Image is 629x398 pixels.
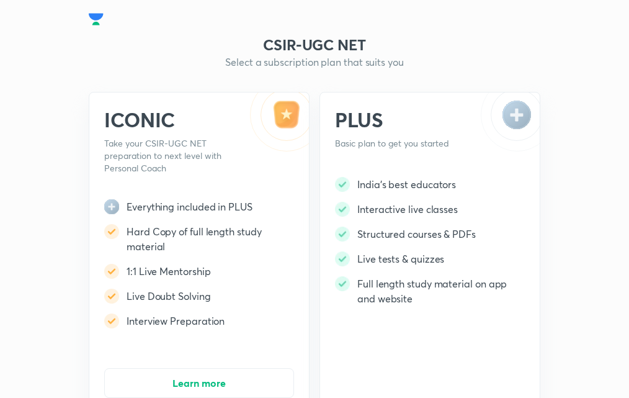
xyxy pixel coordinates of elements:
[335,251,350,266] img: -
[335,202,350,217] img: -
[104,224,119,239] img: -
[104,314,119,328] img: -
[104,264,119,279] img: -
[357,202,458,217] h5: Interactive live classes
[357,251,444,266] h5: Live tests & quizzes
[357,227,476,242] h5: Structured courses & PDFs
[89,10,104,29] img: Company Logo
[89,55,540,70] h5: Select a subscription plan that suits you
[172,377,226,389] span: Learn more
[335,227,350,242] img: -
[104,368,294,398] button: Learn more
[481,93,540,152] img: -
[104,137,250,174] p: Take your CSIR-UGC NET preparation to next level with Personal Coach
[127,199,252,214] h5: Everything included in PLUS
[127,314,225,328] h5: Interview Preparation
[89,35,540,55] h3: CSIR-UGC NET
[250,93,309,152] img: -
[335,137,481,150] p: Basic plan to get you started
[335,107,481,132] h2: PLUS
[127,289,211,304] h5: Live Doubt Solving
[127,264,210,279] h5: 1:1 Live Mentorship
[357,177,456,192] h5: India's best educators
[104,107,250,132] h2: ICONIC
[127,224,294,254] h5: Hard Copy of full length study material
[104,289,119,304] img: -
[335,276,350,291] img: -
[89,10,104,25] a: Company Logo
[357,276,525,306] h5: Full length study material on app and website
[335,177,350,192] img: -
